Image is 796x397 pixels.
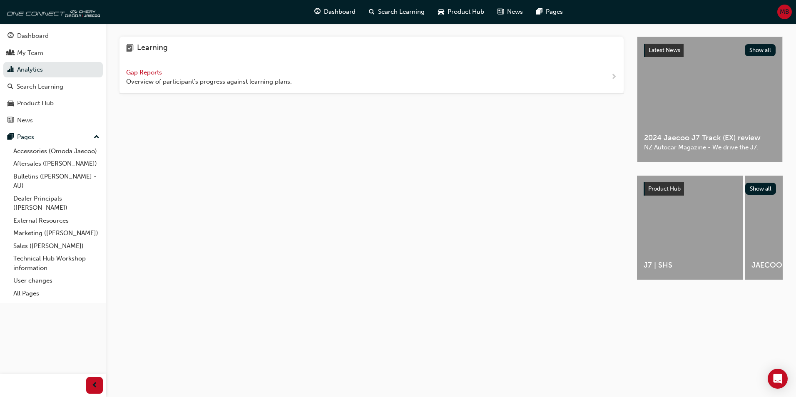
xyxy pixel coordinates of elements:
div: Search Learning [17,82,63,92]
a: Analytics [3,62,103,77]
a: Product HubShow all [644,182,776,196]
span: 2024 Jaecoo J7 Track (EX) review [644,133,776,143]
span: guage-icon [7,32,14,40]
a: Technical Hub Workshop information [10,252,103,274]
div: Open Intercom Messenger [768,369,788,389]
h4: Learning [137,43,168,54]
a: News [3,113,103,128]
span: news-icon [497,7,504,17]
button: Show all [745,183,776,195]
div: Pages [17,132,34,142]
a: J7 | SHS [637,176,743,280]
a: pages-iconPages [530,3,570,20]
a: All Pages [10,287,103,300]
a: External Resources [10,214,103,227]
a: search-iconSearch Learning [362,3,431,20]
a: guage-iconDashboard [308,3,362,20]
span: search-icon [7,83,13,91]
div: Product Hub [17,99,54,108]
span: Product Hub [448,7,484,17]
span: chart-icon [7,66,14,74]
div: My Team [17,48,43,58]
a: Latest NewsShow all [644,44,776,57]
a: User changes [10,274,103,287]
a: Product Hub [3,96,103,111]
div: Dashboard [17,31,49,41]
span: learning-icon [126,43,134,54]
span: search-icon [369,7,375,17]
button: Pages [3,129,103,145]
span: Overview of participant's progress against learning plans. [126,77,292,87]
button: MB [777,5,792,19]
span: news-icon [7,117,14,124]
span: pages-icon [536,7,542,17]
button: DashboardMy TeamAnalyticsSearch LearningProduct HubNews [3,27,103,129]
span: pages-icon [7,134,14,141]
span: Dashboard [324,7,356,17]
span: Pages [546,7,563,17]
a: Aftersales ([PERSON_NAME]) [10,157,103,170]
span: Product Hub [648,185,681,192]
span: people-icon [7,50,14,57]
a: car-iconProduct Hub [431,3,491,20]
span: guage-icon [314,7,321,17]
span: car-icon [438,7,444,17]
a: Gap Reports Overview of participant's progress against learning plans.next-icon [119,61,624,94]
a: Dealer Principals ([PERSON_NAME]) [10,192,103,214]
span: J7 | SHS [644,261,736,270]
span: Latest News [649,47,680,54]
div: News [17,116,33,125]
span: Search Learning [378,7,425,17]
a: Dashboard [3,28,103,44]
img: oneconnect [4,3,100,20]
button: Show all [745,44,776,56]
span: NZ Autocar Magazine - We drive the J7. [644,143,776,152]
a: Accessories (Omoda Jaecoo) [10,145,103,158]
a: Marketing ([PERSON_NAME]) [10,227,103,240]
a: Search Learning [3,79,103,94]
span: car-icon [7,100,14,107]
span: next-icon [611,72,617,82]
span: up-icon [94,132,99,143]
span: News [507,7,523,17]
a: Latest NewsShow all2024 Jaecoo J7 Track (EX) reviewNZ Autocar Magazine - We drive the J7. [637,37,783,162]
a: news-iconNews [491,3,530,20]
span: prev-icon [92,380,98,391]
span: Gap Reports [126,69,164,76]
a: Sales ([PERSON_NAME]) [10,240,103,253]
span: MB [780,7,789,17]
a: Bulletins ([PERSON_NAME] - AU) [10,170,103,192]
a: My Team [3,45,103,61]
